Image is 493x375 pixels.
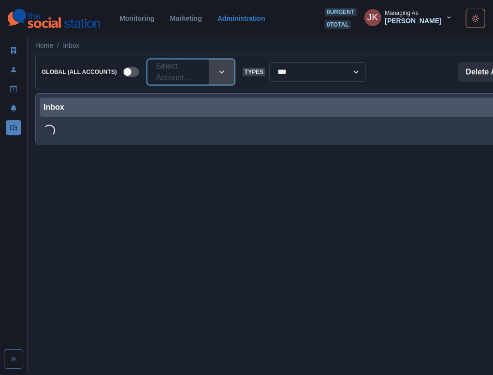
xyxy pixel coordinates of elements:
a: Marketing [170,14,202,22]
span: 0 total [325,20,351,29]
a: Notifications [6,101,21,116]
div: Select Account... [156,60,200,84]
a: Home [35,41,53,51]
a: Users [6,62,21,77]
a: Inbox [6,120,21,135]
a: Inbox [63,41,79,51]
img: logoTextSVG.62801f218bc96a9b266caa72a09eb111.svg [8,9,100,28]
div: Jon Kratz [367,6,378,29]
nav: breadcrumb [35,41,80,51]
span: / [57,41,59,51]
span: Global (All Accounts) [40,68,119,76]
button: Managing As[PERSON_NAME] [357,8,460,27]
a: Draft Posts [6,81,21,97]
button: Expand [4,349,23,369]
span: 0 urgent [325,8,356,16]
div: [PERSON_NAME] [385,17,442,25]
a: Clients [6,43,21,58]
button: Toggle Mode [466,9,485,28]
span: Types [243,68,265,76]
a: Monitoring [119,14,154,22]
div: Managing As [385,10,419,16]
a: Administration [217,14,265,22]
